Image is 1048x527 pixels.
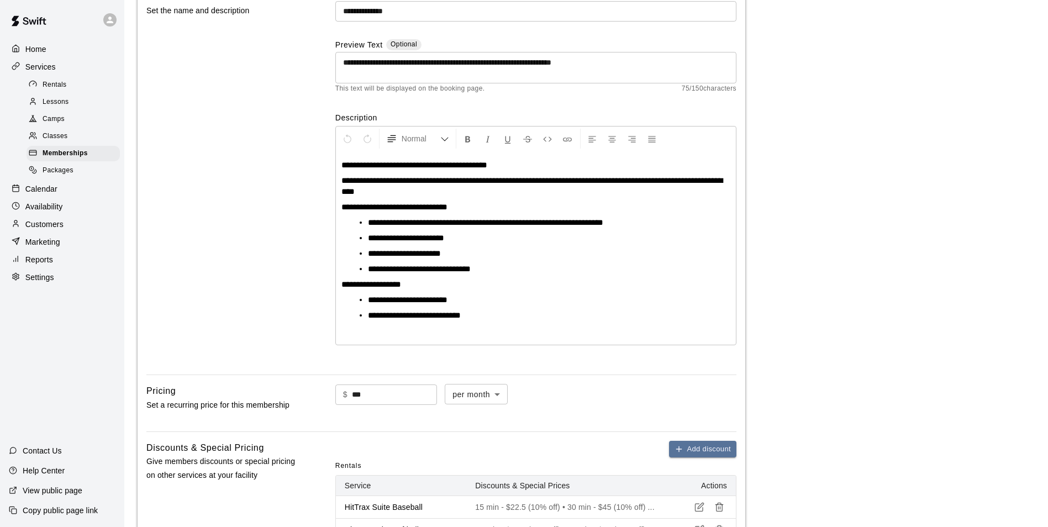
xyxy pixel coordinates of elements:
p: Availability [25,201,63,212]
span: Classes [43,131,67,142]
div: Camps [27,112,120,127]
span: Optional [391,40,417,48]
p: HitTrax Suite Baseball [345,502,458,513]
p: Home [25,44,46,55]
a: Calendar [9,181,115,197]
button: Redo [358,129,377,149]
th: Service [336,476,467,496]
span: This text will be displayed on the booking page. [335,83,485,94]
a: Availability [9,198,115,215]
div: Classes [27,129,120,144]
button: Justify Align [643,129,661,149]
a: Home [9,41,115,57]
a: Camps [27,111,124,128]
p: 15 min - $22.5 (10% off) • 30 min - $45 (10% off) ... [475,502,661,513]
button: Undo [338,129,357,149]
span: Lessons [43,97,69,108]
span: Rentals [43,80,67,91]
button: Left Align [583,129,602,149]
a: Reports [9,251,115,268]
a: Services [9,59,115,75]
div: Packages [27,163,120,178]
p: Give members discounts or special pricing on other services at your facility [146,455,300,482]
button: Add discount [669,441,736,458]
th: Discounts & Special Prices [466,476,670,496]
th: Actions [670,476,736,496]
a: Memberships [27,145,124,162]
p: $ [343,389,347,400]
a: Classes [27,128,124,145]
span: Camps [43,114,65,125]
p: Calendar [25,183,57,194]
p: View public page [23,485,82,496]
button: Right Align [623,129,641,149]
button: Insert Code [538,129,557,149]
label: Description [335,112,736,123]
p: Set the name and description [146,4,300,18]
p: Settings [25,272,54,283]
div: Memberships [27,146,120,161]
span: Rentals [335,457,362,475]
div: per month [445,384,508,404]
p: Copy public page link [23,505,98,516]
button: Format Strikethrough [518,129,537,149]
span: 75 / 150 characters [682,83,736,94]
button: Format Bold [459,129,477,149]
a: Settings [9,269,115,286]
div: Lessons [27,94,120,110]
span: Normal [402,133,440,144]
a: Rentals [27,76,124,93]
button: Insert Link [558,129,577,149]
p: Set a recurring price for this membership [146,398,300,412]
button: Formatting Options [382,129,454,149]
div: Rentals [27,77,120,93]
p: Reports [25,254,53,265]
button: Center Align [603,129,622,149]
span: Packages [43,165,73,176]
a: Lessons [27,93,124,110]
p: Services [25,61,56,72]
a: Packages [27,162,124,180]
p: Help Center [23,465,65,476]
a: Customers [9,216,115,233]
p: Marketing [25,236,60,247]
button: Format Italics [478,129,497,149]
p: Contact Us [23,445,62,456]
button: Format Underline [498,129,517,149]
h6: Discounts & Special Pricing [146,441,264,455]
h6: Pricing [146,384,176,398]
span: Memberships [43,148,88,159]
a: Marketing [9,234,115,250]
p: Customers [25,219,64,230]
label: Preview Text [335,39,383,52]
